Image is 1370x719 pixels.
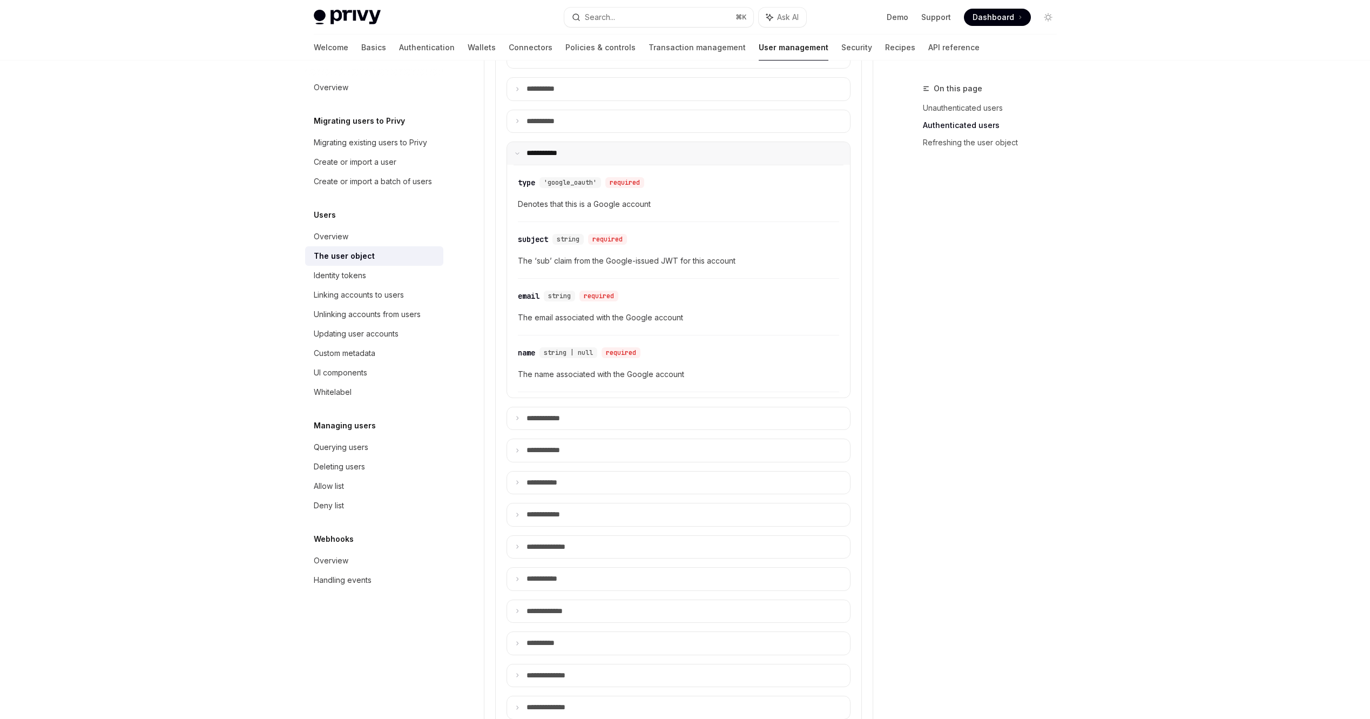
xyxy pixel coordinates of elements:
[314,460,365,473] div: Deleting users
[564,8,753,27] button: Search...⌘K
[305,172,443,191] a: Create or import a batch of users
[509,35,552,61] a: Connectors
[964,9,1031,26] a: Dashboard
[305,363,443,382] a: UI components
[305,246,443,266] a: The user object
[305,78,443,97] a: Overview
[518,198,839,211] span: Denotes that this is a Google account
[314,136,427,149] div: Migrating existing users to Privy
[314,175,432,188] div: Create or import a batch of users
[548,292,571,300] span: string
[305,382,443,402] a: Whitelabel
[305,133,443,152] a: Migrating existing users to Privy
[544,178,597,187] span: 'google_oauth'
[934,82,982,95] span: On this page
[585,11,615,24] div: Search...
[314,327,399,340] div: Updating user accounts
[314,81,348,94] div: Overview
[649,35,746,61] a: Transaction management
[314,288,404,301] div: Linking accounts to users
[314,209,336,221] h5: Users
[518,291,539,301] div: email
[973,12,1014,23] span: Dashboard
[887,12,908,23] a: Demo
[314,366,367,379] div: UI components
[314,533,354,546] h5: Webhooks
[777,12,799,23] span: Ask AI
[314,269,366,282] div: Identity tokens
[1040,9,1057,26] button: Toggle dark mode
[314,347,375,360] div: Custom metadata
[605,177,644,188] div: required
[588,234,627,245] div: required
[518,234,548,245] div: subject
[579,291,618,301] div: required
[923,117,1065,134] a: Authenticated users
[305,266,443,285] a: Identity tokens
[305,305,443,324] a: Unlinking accounts from users
[305,476,443,496] a: Allow list
[518,368,839,381] span: The name associated with the Google account
[885,35,915,61] a: Recipes
[305,227,443,246] a: Overview
[305,324,443,344] a: Updating user accounts
[305,457,443,476] a: Deleting users
[841,35,872,61] a: Security
[518,347,535,358] div: name
[314,480,344,493] div: Allow list
[314,441,368,454] div: Querying users
[518,254,839,267] span: The ‘sub’ claim from the Google-issued JWT for this account
[305,344,443,363] a: Custom metadata
[314,156,396,169] div: Create or import a user
[314,574,372,587] div: Handling events
[314,250,375,263] div: The user object
[314,499,344,512] div: Deny list
[314,386,352,399] div: Whitelabel
[544,348,593,357] span: string | null
[759,35,828,61] a: User management
[759,8,806,27] button: Ask AI
[923,99,1065,117] a: Unauthenticated users
[314,35,348,61] a: Welcome
[314,554,348,567] div: Overview
[314,308,421,321] div: Unlinking accounts from users
[602,347,640,358] div: required
[314,10,381,25] img: light logo
[518,311,839,324] span: The email associated with the Google account
[305,570,443,590] a: Handling events
[923,134,1065,151] a: Refreshing the user object
[361,35,386,61] a: Basics
[565,35,636,61] a: Policies & controls
[314,230,348,243] div: Overview
[305,285,443,305] a: Linking accounts to users
[305,496,443,515] a: Deny list
[314,115,405,127] h5: Migrating users to Privy
[314,419,376,432] h5: Managing users
[518,177,535,188] div: type
[305,551,443,570] a: Overview
[921,12,951,23] a: Support
[399,35,455,61] a: Authentication
[305,438,443,457] a: Querying users
[928,35,980,61] a: API reference
[557,235,579,244] span: string
[468,35,496,61] a: Wallets
[305,152,443,172] a: Create or import a user
[735,13,747,22] span: ⌘ K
